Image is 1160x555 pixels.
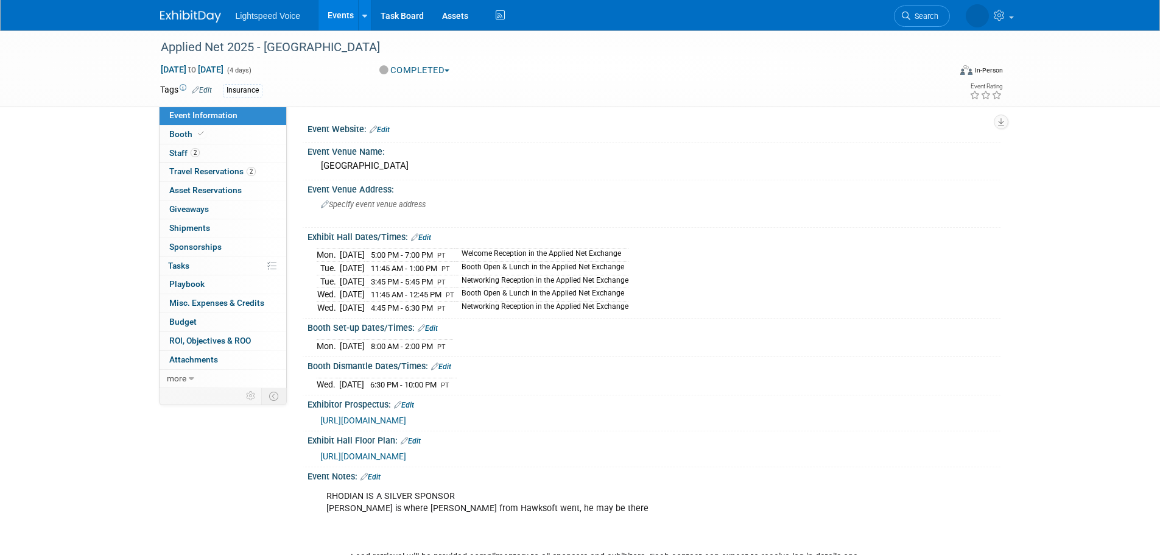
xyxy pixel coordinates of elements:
[169,166,256,176] span: Travel Reservations
[191,148,200,157] span: 2
[192,86,212,94] a: Edit
[169,317,197,327] span: Budget
[411,233,431,242] a: Edit
[169,279,205,289] span: Playbook
[375,64,454,77] button: COMPLETED
[308,319,1000,334] div: Booth Set-up Dates/Times:
[160,163,286,181] a: Travel Reservations2
[394,401,414,409] a: Edit
[160,351,286,369] a: Attachments
[910,12,938,21] span: Search
[160,64,224,75] span: [DATE] [DATE]
[441,381,449,389] span: PT
[308,395,1000,411] div: Exhibitor Prospectus:
[308,143,1000,158] div: Event Venue Name:
[236,11,301,21] span: Lightspeed Voice
[894,5,950,27] a: Search
[308,357,1000,373] div: Booth Dismantle Dates/Times:
[371,290,441,299] span: 11:45 AM - 12:45 PM
[437,343,446,351] span: PT
[339,378,364,391] td: [DATE]
[169,129,206,139] span: Booth
[454,301,628,314] td: Networking Reception in the Applied Net Exchange
[969,83,1002,90] div: Event Rating
[317,378,339,391] td: Wed.
[340,339,365,352] td: [DATE]
[169,110,237,120] span: Event Information
[169,185,242,195] span: Asset Reservations
[169,204,209,214] span: Giveaways
[223,84,262,97] div: Insurance
[160,238,286,256] a: Sponsorships
[169,242,222,252] span: Sponsorships
[370,380,437,389] span: 6:30 PM - 10:00 PM
[878,63,1004,82] div: Event Format
[401,437,421,445] a: Edit
[160,313,286,331] a: Budget
[160,257,286,275] a: Tasks
[371,277,433,286] span: 3:45 PM - 5:45 PM
[160,125,286,144] a: Booth
[371,264,437,273] span: 11:45 AM - 1:00 PM
[454,275,628,288] td: Networking Reception in the Applied Net Exchange
[320,451,406,461] a: [URL][DOMAIN_NAME]
[198,130,204,137] i: Booth reservation complete
[317,301,340,314] td: Wed.
[167,373,186,383] span: more
[169,336,251,345] span: ROI, Objectives & ROO
[371,342,433,351] span: 8:00 AM - 2:00 PM
[308,120,1000,136] div: Event Website:
[317,288,340,302] td: Wed.
[308,180,1000,196] div: Event Venue Address:
[317,262,340,275] td: Tue.
[437,252,446,260] span: PT
[454,288,628,302] td: Booth Open & Lunch in the Applied Net Exchange
[966,4,989,27] img: Alexis Snowbarger
[168,261,189,270] span: Tasks
[371,250,433,260] span: 5:00 PM - 7:00 PM
[317,157,991,175] div: [GEOGRAPHIC_DATA]
[446,291,454,299] span: PT
[317,275,340,288] td: Tue.
[317,249,340,262] td: Mon.
[418,324,438,333] a: Edit
[320,415,406,425] a: [URL][DOMAIN_NAME]
[360,473,381,481] a: Edit
[441,265,450,273] span: PT
[454,249,628,262] td: Welcome Reception in the Applied Net Exchange
[308,431,1000,447] div: Exhibit Hall Floor Plan:
[160,83,212,97] td: Tags
[241,388,262,404] td: Personalize Event Tab Strip
[454,262,628,275] td: Booth Open & Lunch in the Applied Net Exchange
[160,200,286,219] a: Giveaways
[247,167,256,176] span: 2
[160,370,286,388] a: more
[437,278,446,286] span: PT
[370,125,390,134] a: Edit
[308,467,1000,483] div: Event Notes:
[340,288,365,302] td: [DATE]
[308,228,1000,244] div: Exhibit Hall Dates/Times:
[340,262,365,275] td: [DATE]
[431,362,451,371] a: Edit
[321,200,426,209] span: Specify event venue address
[960,65,972,75] img: Format-Inperson.png
[160,107,286,125] a: Event Information
[340,275,365,288] td: [DATE]
[317,339,340,352] td: Mon.
[160,144,286,163] a: Staff2
[160,182,286,200] a: Asset Reservations
[371,303,433,313] span: 4:45 PM - 6:30 PM
[160,275,286,294] a: Playbook
[186,65,198,74] span: to
[160,294,286,313] a: Misc. Expenses & Credits
[226,66,251,74] span: (4 days)
[974,66,1003,75] div: In-Person
[169,298,264,308] span: Misc. Expenses & Credits
[340,249,365,262] td: [DATE]
[160,10,221,23] img: ExhibitDay
[169,148,200,158] span: Staff
[340,301,365,314] td: [DATE]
